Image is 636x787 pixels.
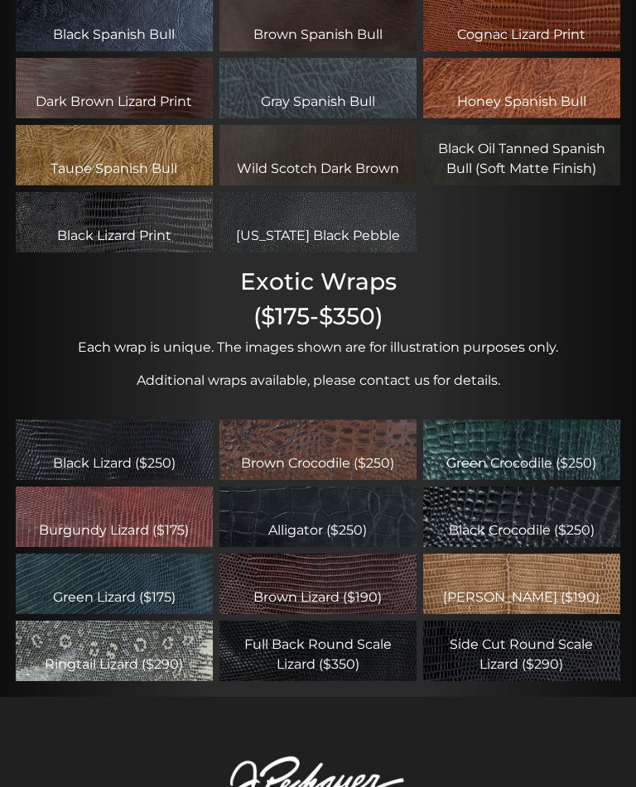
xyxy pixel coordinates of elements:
[219,59,417,119] div: Gray Spanish Bull
[16,487,213,548] div: Burgundy Lizard ($175)
[16,621,213,682] div: Ringtail Lizard ($290)
[16,126,213,186] div: Taupe Spanish Bull
[219,420,417,481] div: Brown Crocodile ($250)
[423,487,620,548] div: Black Crocodile ($250)
[219,621,417,682] div: Full Back Round Scale Lizard ($350)
[423,420,620,481] div: Green Crocodile ($250)
[16,193,213,253] div: Black Lizard Print
[219,554,417,615] div: Brown Lizard ($190)
[423,59,620,119] div: Honey Spanish Bull
[423,554,620,615] div: [PERSON_NAME] ($190)
[16,554,213,615] div: Green Lizard ($175)
[423,126,620,186] div: Black Oil Tanned Spanish Bull (Soft Matte Finish)
[219,126,417,186] div: Wild Scotch Dark Brown
[219,193,417,253] div: [US_STATE] Black Pebble
[16,420,213,481] div: Black Lizard ($250)
[219,487,417,548] div: Alligator ($250)
[423,621,620,682] div: Side Cut Round Scale Lizard ($290)
[16,59,213,119] div: Dark Brown Lizard Print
